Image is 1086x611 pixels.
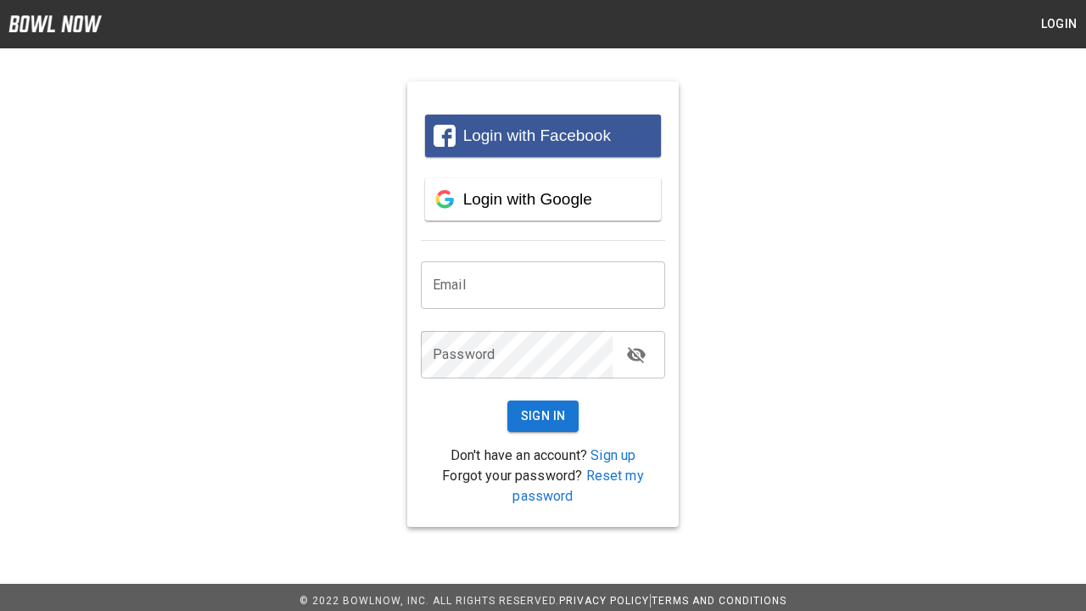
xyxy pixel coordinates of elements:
[559,595,649,607] a: Privacy Policy
[421,446,665,466] p: Don't have an account?
[652,595,787,607] a: Terms and Conditions
[421,466,665,507] p: Forgot your password?
[299,595,559,607] span: © 2022 BowlNow, Inc. All Rights Reserved.
[591,447,635,463] a: Sign up
[507,401,579,432] button: Sign In
[463,190,592,208] span: Login with Google
[619,338,653,372] button: toggle password visibility
[1032,8,1086,40] button: Login
[463,126,611,144] span: Login with Facebook
[425,178,661,221] button: Login with Google
[8,15,102,32] img: logo
[512,468,643,504] a: Reset my password
[425,115,661,157] button: Login with Facebook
